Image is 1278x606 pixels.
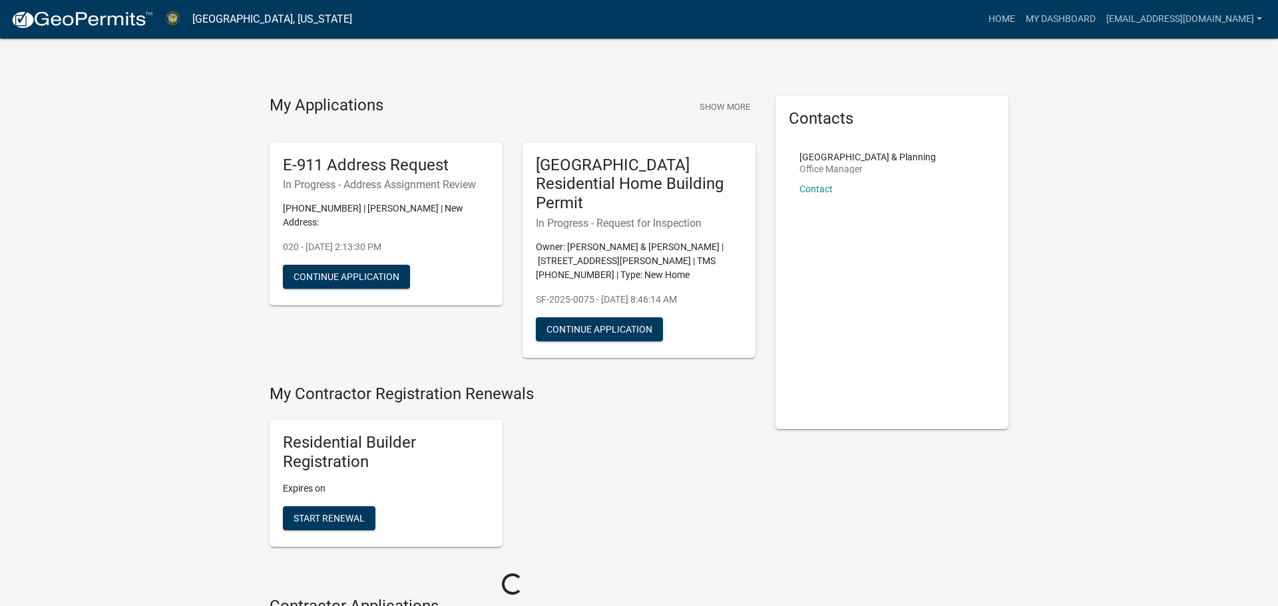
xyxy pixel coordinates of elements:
[164,10,182,28] img: Abbeville County, South Carolina
[270,384,755,557] wm-registration-list-section: My Contractor Registration Renewals
[1020,7,1101,32] a: My Dashboard
[694,96,755,118] button: Show More
[283,156,489,175] h5: E-911 Address Request
[536,240,742,282] p: Owner: [PERSON_NAME] & [PERSON_NAME] | [STREET_ADDRESS][PERSON_NAME] | TMS [PHONE_NUMBER] | Type:...
[283,506,375,530] button: Start Renewal
[1101,7,1267,32] a: [EMAIL_ADDRESS][DOMAIN_NAME]
[536,317,663,341] button: Continue Application
[283,433,489,472] h5: Residential Builder Registration
[283,178,489,191] h6: In Progress - Address Assignment Review
[799,164,936,174] p: Office Manager
[799,152,936,162] p: [GEOGRAPHIC_DATA] & Planning
[536,293,742,307] p: SF-2025-0075 - [DATE] 8:46:14 AM
[283,202,489,229] p: [PHONE_NUMBER] | [PERSON_NAME] | New Address:
[294,513,365,524] span: Start Renewal
[983,7,1020,32] a: Home
[536,156,742,213] h5: [GEOGRAPHIC_DATA] Residential Home Building Permit
[192,8,352,31] a: [GEOGRAPHIC_DATA], [US_STATE]
[799,184,833,194] a: Contact
[270,384,755,404] h4: My Contractor Registration Renewals
[270,96,383,116] h4: My Applications
[283,482,489,496] p: Expires on
[789,109,995,128] h5: Contacts
[283,265,410,289] button: Continue Application
[283,240,489,254] p: 020 - [DATE] 2:13:30 PM
[536,217,742,229] h6: In Progress - Request for Inspection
